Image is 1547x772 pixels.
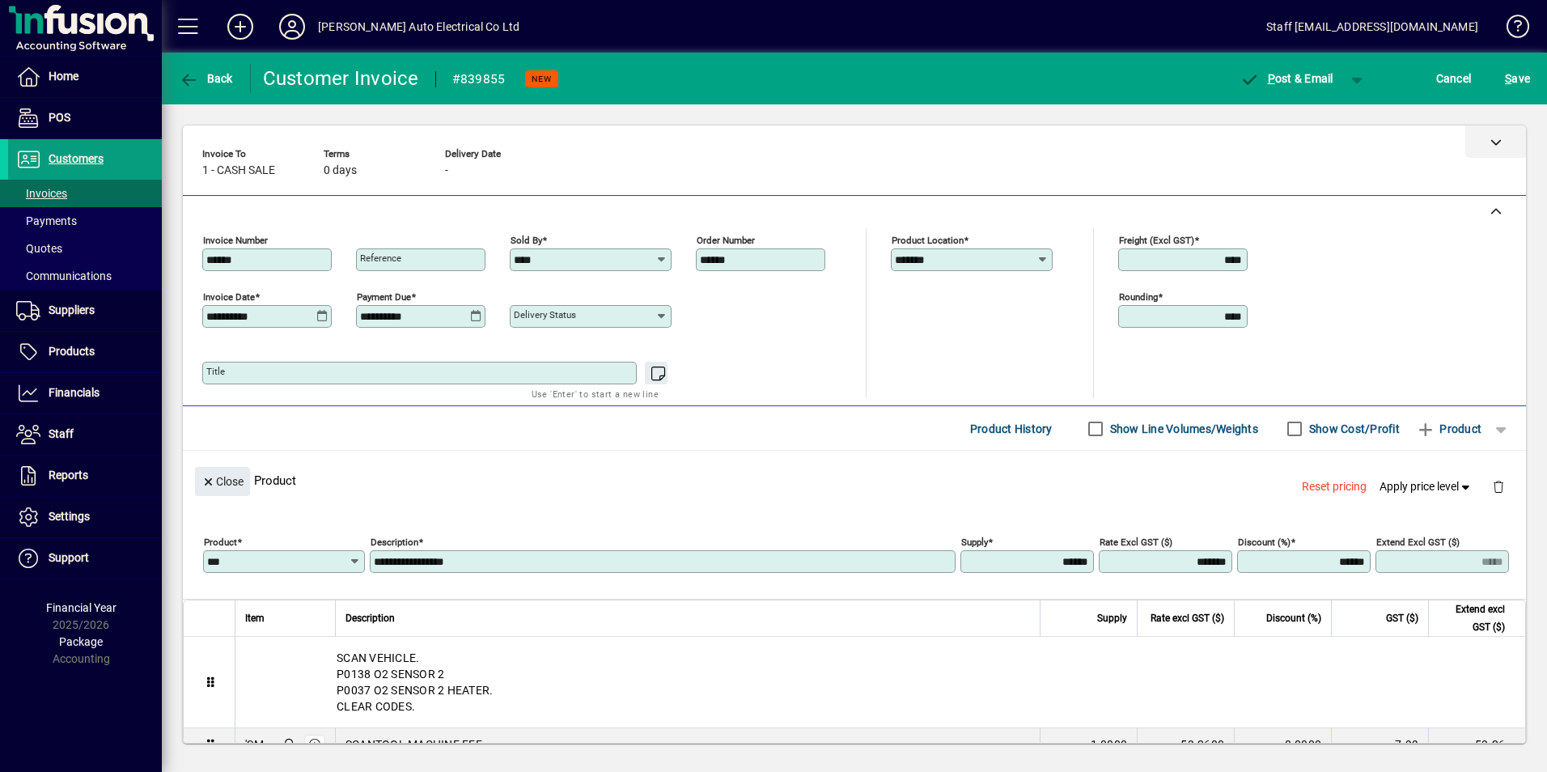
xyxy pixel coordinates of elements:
[1240,72,1333,85] span: ost & Email
[964,414,1059,443] button: Product History
[245,609,265,627] span: Item
[511,235,542,246] mat-label: Sold by
[452,66,506,92] div: #839855
[8,235,162,262] a: Quotes
[345,736,482,753] span: SCANTOOL MACHINE FEE
[1380,478,1473,495] span: Apply price level
[1479,467,1518,506] button: Delete
[371,537,418,548] mat-label: Description
[1432,64,1476,93] button: Cancel
[195,467,250,496] button: Close
[16,269,112,282] span: Communications
[183,451,1526,510] div: Product
[49,551,89,564] span: Support
[961,537,988,548] mat-label: Supply
[8,497,162,537] a: Settings
[892,235,964,246] mat-label: Product location
[16,187,67,200] span: Invoices
[1306,421,1400,437] label: Show Cost/Profit
[1238,537,1291,548] mat-label: Discount (%)
[202,164,275,177] span: 1 - CASH SALE
[1119,235,1194,246] mat-label: Freight (excl GST)
[1295,473,1373,502] button: Reset pricing
[445,164,448,177] span: -
[49,111,70,124] span: POS
[8,180,162,207] a: Invoices
[1302,478,1367,495] span: Reset pricing
[1266,14,1478,40] div: Staff [EMAIL_ADDRESS][DOMAIN_NAME]
[203,291,255,303] mat-label: Invoice date
[1416,416,1481,442] span: Product
[1376,537,1460,548] mat-label: Extend excl GST ($)
[360,252,401,264] mat-label: Reference
[46,601,117,614] span: Financial Year
[324,164,357,177] span: 0 days
[1505,66,1530,91] span: ave
[1231,64,1341,93] button: Post & Email
[1107,421,1258,437] label: Show Line Volumes/Weights
[8,57,162,97] a: Home
[1439,600,1505,636] span: Extend excl GST ($)
[175,64,237,93] button: Back
[16,242,62,255] span: Quotes
[970,416,1053,442] span: Product History
[201,469,244,495] span: Close
[245,736,264,753] div: 'SM
[1436,66,1472,91] span: Cancel
[266,12,318,41] button: Profile
[318,14,519,40] div: [PERSON_NAME] Auto Electrical Co Ltd
[1501,64,1534,93] button: Save
[8,373,162,414] a: Financials
[49,345,95,358] span: Products
[1386,609,1418,627] span: GST ($)
[1479,479,1518,494] app-page-header-button: Delete
[1119,291,1158,303] mat-label: Rounding
[59,635,103,648] span: Package
[49,152,104,165] span: Customers
[8,207,162,235] a: Payments
[345,609,395,627] span: Description
[8,414,162,455] a: Staff
[1151,609,1224,627] span: Rate excl GST ($)
[1100,537,1172,548] mat-label: Rate excl GST ($)
[1097,609,1127,627] span: Supply
[235,637,1525,727] div: SCAN VEHICLE. P0138 O2 SENSOR 2 P0037 O2 SENSOR 2 HEATER. CLEAR CODES.
[532,74,552,84] span: NEW
[1268,72,1275,85] span: P
[532,384,659,403] mat-hint: Use 'Enter' to start a new line
[16,214,77,227] span: Payments
[8,456,162,496] a: Reports
[1234,728,1331,761] td: 0.0000
[514,309,576,320] mat-label: Delivery status
[49,427,74,440] span: Staff
[1494,3,1527,56] a: Knowledge Base
[697,235,755,246] mat-label: Order number
[263,66,419,91] div: Customer Invoice
[357,291,411,303] mat-label: Payment due
[1428,728,1525,761] td: 53.26
[204,537,237,548] mat-label: Product
[8,538,162,579] a: Support
[8,98,162,138] a: POS
[1408,414,1490,443] button: Product
[8,262,162,290] a: Communications
[1373,473,1480,502] button: Apply price level
[1331,728,1428,761] td: 7.99
[278,736,297,753] span: Central
[214,12,266,41] button: Add
[49,510,90,523] span: Settings
[49,386,100,399] span: Financials
[162,64,251,93] app-page-header-button: Back
[1505,72,1511,85] span: S
[1266,609,1321,627] span: Discount (%)
[8,291,162,331] a: Suppliers
[206,366,225,377] mat-label: Title
[49,70,78,83] span: Home
[203,235,268,246] mat-label: Invoice number
[49,469,88,481] span: Reports
[1147,736,1224,753] div: 53.2600
[191,473,254,488] app-page-header-button: Close
[179,72,233,85] span: Back
[1091,736,1128,753] span: 1.0000
[49,303,95,316] span: Suppliers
